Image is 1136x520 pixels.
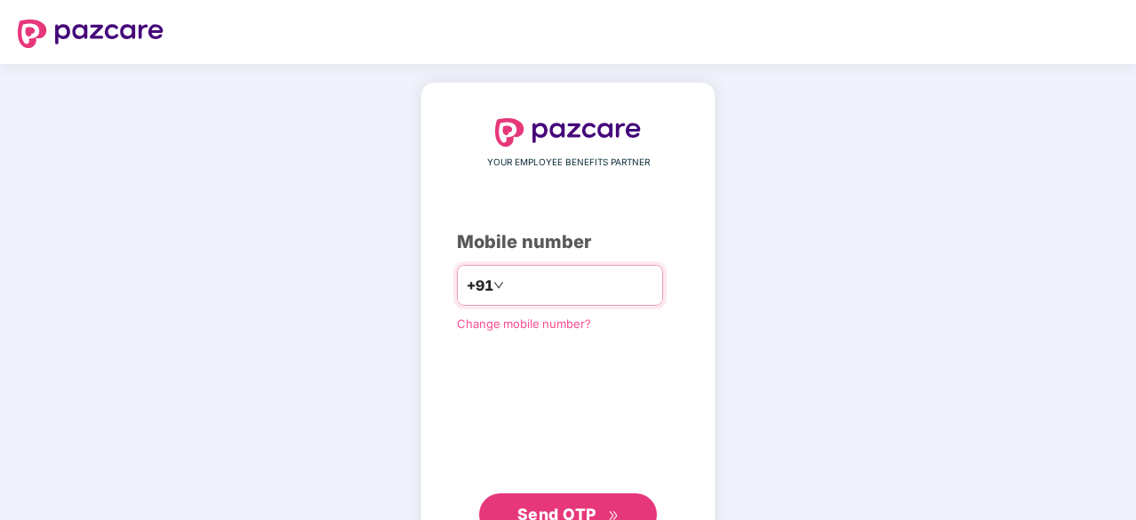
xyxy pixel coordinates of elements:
a: Change mobile number? [457,316,591,331]
span: +91 [467,275,493,297]
img: logo [495,118,641,147]
div: Mobile number [457,228,679,256]
img: logo [18,20,164,48]
span: down [493,280,504,291]
span: YOUR EMPLOYEE BENEFITS PARTNER [487,156,650,170]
